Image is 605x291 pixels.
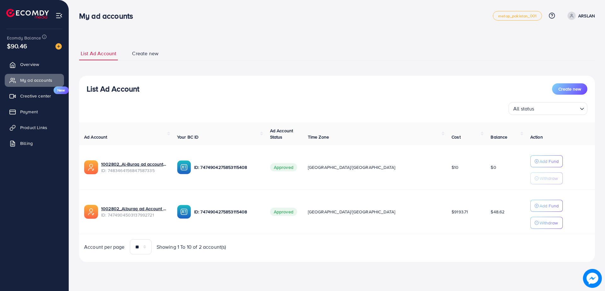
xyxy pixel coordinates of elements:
[270,208,297,216] span: Approved
[5,121,64,134] a: Product Links
[308,164,395,170] span: [GEOGRAPHIC_DATA]/[GEOGRAPHIC_DATA]
[84,243,125,251] span: Account per page
[20,109,38,115] span: Payment
[101,167,167,174] span: ID: 7483464156847587335
[101,212,167,218] span: ID: 7474904503137992721
[530,134,543,140] span: Action
[530,200,563,212] button: Add Fund
[491,134,507,140] span: Balance
[536,103,577,113] input: Search for option
[452,134,461,140] span: Cost
[530,155,563,167] button: Add Fund
[5,137,64,150] a: Billing
[55,12,63,19] img: menu
[5,90,64,102] a: Creative centerNew
[194,208,260,216] p: ID: 7474904275853115408
[84,160,98,174] img: ic-ads-acc.e4c84228.svg
[539,175,558,182] p: Withdraw
[5,74,64,86] a: My ad accounts
[530,217,563,229] button: Withdraw
[452,209,468,215] span: $9193.71
[452,164,458,170] span: $10
[6,9,49,19] img: logo
[270,128,293,140] span: Ad Account Status
[79,11,138,21] h3: My ad accounts
[81,50,116,57] span: List Ad Account
[87,84,139,93] h3: List Ad Account
[20,124,47,131] span: Product Links
[177,205,191,219] img: ic-ba-acc.ded83a64.svg
[177,160,191,174] img: ic-ba-acc.ded83a64.svg
[7,35,41,41] span: Ecomdy Balance
[54,86,69,94] span: New
[308,209,395,215] span: [GEOGRAPHIC_DATA]/[GEOGRAPHIC_DATA]
[539,219,558,227] p: Withdraw
[194,163,260,171] p: ID: 7474904275853115408
[20,93,51,99] span: Creative center
[55,43,62,50] img: image
[7,41,27,50] span: $90.46
[491,164,496,170] span: $0
[493,11,542,21] a: metap_pakistan_001
[558,86,581,92] span: Create new
[177,134,199,140] span: Your BC ID
[84,134,107,140] span: Ad Account
[5,105,64,118] a: Payment
[530,172,563,184] button: Withdraw
[20,61,39,68] span: Overview
[101,205,167,212] a: 1002802_Alburaq ad Account 1_1740386843243
[512,104,536,113] span: All status
[578,12,595,20] p: ARSLAN
[552,83,587,95] button: Create new
[157,243,226,251] span: Showing 1 To 10 of 2 account(s)
[101,161,167,167] a: 1002802_Al-Buraq ad account 02_1742380041767
[539,157,559,165] p: Add Fund
[101,205,167,218] div: <span class='underline'>1002802_Alburaq ad Account 1_1740386843243</span></br>7474904503137992721
[565,12,595,20] a: ARSLAN
[539,202,559,210] p: Add Fund
[84,205,98,219] img: ic-ads-acc.e4c84228.svg
[132,50,158,57] span: Create new
[583,269,602,288] img: image
[20,77,52,83] span: My ad accounts
[5,58,64,71] a: Overview
[491,209,504,215] span: $48.62
[101,161,167,174] div: <span class='underline'>1002802_Al-Buraq ad account 02_1742380041767</span></br>7483464156847587335
[308,134,329,140] span: Time Zone
[270,163,297,171] span: Approved
[20,140,33,146] span: Billing
[498,14,537,18] span: metap_pakistan_001
[509,102,587,115] div: Search for option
